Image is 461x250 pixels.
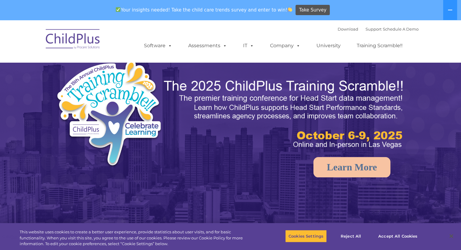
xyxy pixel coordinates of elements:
[84,40,103,44] span: Last name
[351,40,409,52] a: Training Scramble!!
[84,65,110,69] span: Phone number
[383,27,419,31] a: Schedule A Demo
[310,40,347,52] a: University
[20,229,254,247] div: This website uses cookies to create a better user experience, provide statistics about user visit...
[285,230,327,242] button: Cookies Settings
[264,40,306,52] a: Company
[237,40,260,52] a: IT
[43,25,103,55] img: ChildPlus by Procare Solutions
[296,5,330,15] a: Take Survey
[313,157,390,177] a: Learn More
[288,7,292,12] img: 👏
[338,27,419,31] font: |
[332,230,370,242] button: Reject All
[182,40,233,52] a: Assessments
[366,27,382,31] a: Support
[116,7,120,12] img: ✅
[138,40,178,52] a: Software
[299,5,326,15] span: Take Survey
[445,229,458,243] button: Close
[375,230,421,242] button: Accept All Cookies
[338,27,358,31] a: Download
[113,4,295,16] span: Your insights needed! Take the child care trends survey and enter to win!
